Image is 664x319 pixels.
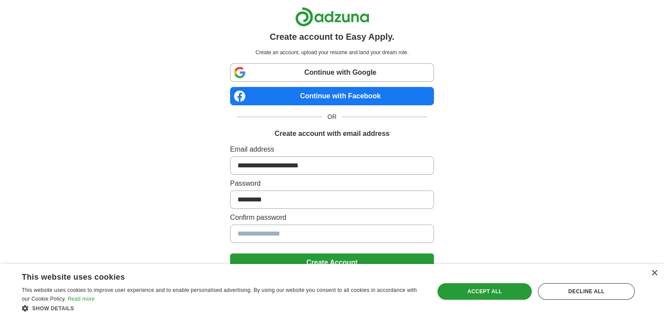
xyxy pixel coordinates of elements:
div: Close [651,270,657,277]
button: Create Account [230,253,434,272]
a: Continue with Google [230,63,434,82]
a: Read more, opens a new window [68,296,95,302]
div: Accept all [437,283,532,300]
div: This website uses cookies [22,269,400,282]
label: Confirm password [230,212,434,223]
label: Password [230,178,434,189]
span: OR [322,112,342,121]
span: This website uses cookies to improve user experience and to enable personalised advertising. By u... [22,287,417,302]
a: Continue with Facebook [230,87,434,105]
div: Decline all [538,283,635,300]
label: Email address [230,144,434,155]
p: Create an account, upload your resume and land your dream role. [232,49,432,56]
h1: Create account to Easy Apply. [270,30,395,43]
img: Adzuna logo [295,7,369,27]
h1: Create account with email address [275,128,389,139]
div: Show details [22,304,422,312]
span: Show details [32,305,74,312]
